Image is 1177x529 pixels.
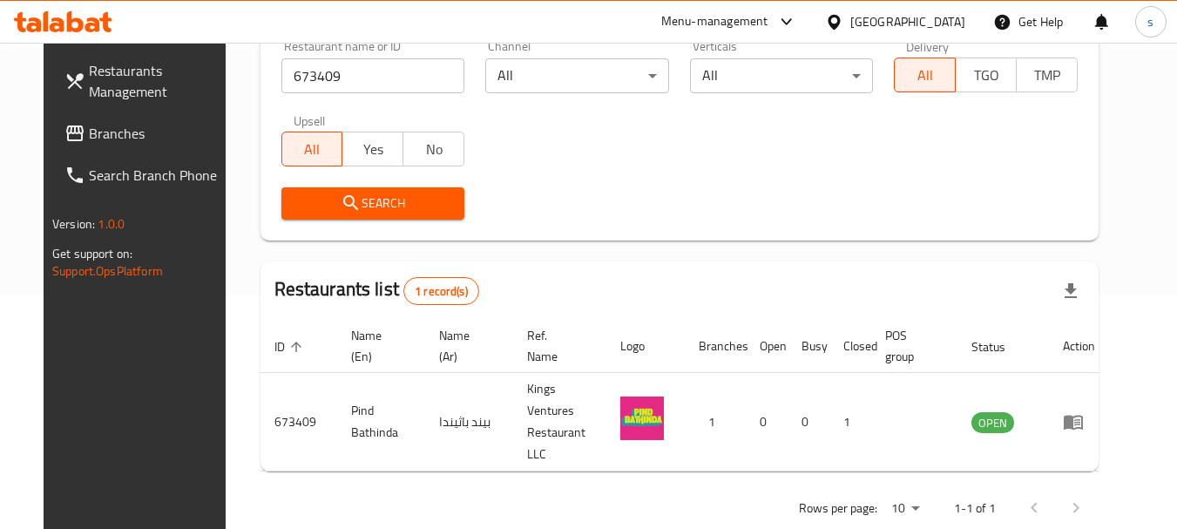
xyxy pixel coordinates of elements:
[850,12,965,31] div: [GEOGRAPHIC_DATA]
[52,213,95,235] span: Version:
[342,132,403,166] button: Yes
[746,320,788,373] th: Open
[829,320,871,373] th: Closed
[403,277,479,305] div: Total records count
[884,496,926,522] div: Rows per page:
[527,325,585,367] span: Ref. Name
[89,165,227,186] span: Search Branch Phone
[260,373,337,471] td: 673409
[51,50,240,112] a: Restaurants Management
[1063,411,1095,432] div: Menu
[1049,320,1109,373] th: Action
[685,320,746,373] th: Branches
[52,260,163,282] a: Support.OpsPlatform
[1016,58,1078,92] button: TMP
[513,373,606,471] td: Kings Ventures Restaurant LLC
[829,373,871,471] td: 1
[606,320,685,373] th: Logo
[89,123,227,144] span: Branches
[661,11,768,32] div: Menu-management
[902,63,949,88] span: All
[971,412,1014,433] div: OPEN
[295,193,451,214] span: Search
[349,137,396,162] span: Yes
[685,373,746,471] td: 1
[281,132,343,166] button: All
[294,114,326,126] label: Upsell
[971,336,1028,357] span: Status
[788,373,829,471] td: 0
[954,498,996,519] p: 1-1 of 1
[894,58,956,92] button: All
[404,283,478,300] span: 1 record(s)
[485,58,669,93] div: All
[281,58,465,93] input: Search for restaurant name or ID..
[788,320,829,373] th: Busy
[620,397,664,440] img: Pind Bathinda
[955,58,1017,92] button: TGO
[52,242,132,265] span: Get support on:
[402,132,464,166] button: No
[1024,63,1071,88] span: TMP
[274,336,308,357] span: ID
[289,137,336,162] span: All
[98,213,125,235] span: 1.0.0
[337,373,425,471] td: Pind Bathinda
[885,325,937,367] span: POS group
[1050,270,1092,312] div: Export file
[963,63,1010,88] span: TGO
[799,498,877,519] p: Rows per page:
[274,276,479,305] h2: Restaurants list
[425,373,513,471] td: بيند باثيندا
[439,325,492,367] span: Name (Ar)
[690,58,874,93] div: All
[906,40,950,52] label: Delivery
[281,187,465,220] button: Search
[410,137,457,162] span: No
[351,325,404,367] span: Name (En)
[746,373,788,471] td: 0
[89,60,227,102] span: Restaurants Management
[971,413,1014,433] span: OPEN
[51,112,240,154] a: Branches
[1147,12,1153,31] span: s
[51,154,240,196] a: Search Branch Phone
[260,320,1109,471] table: enhanced table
